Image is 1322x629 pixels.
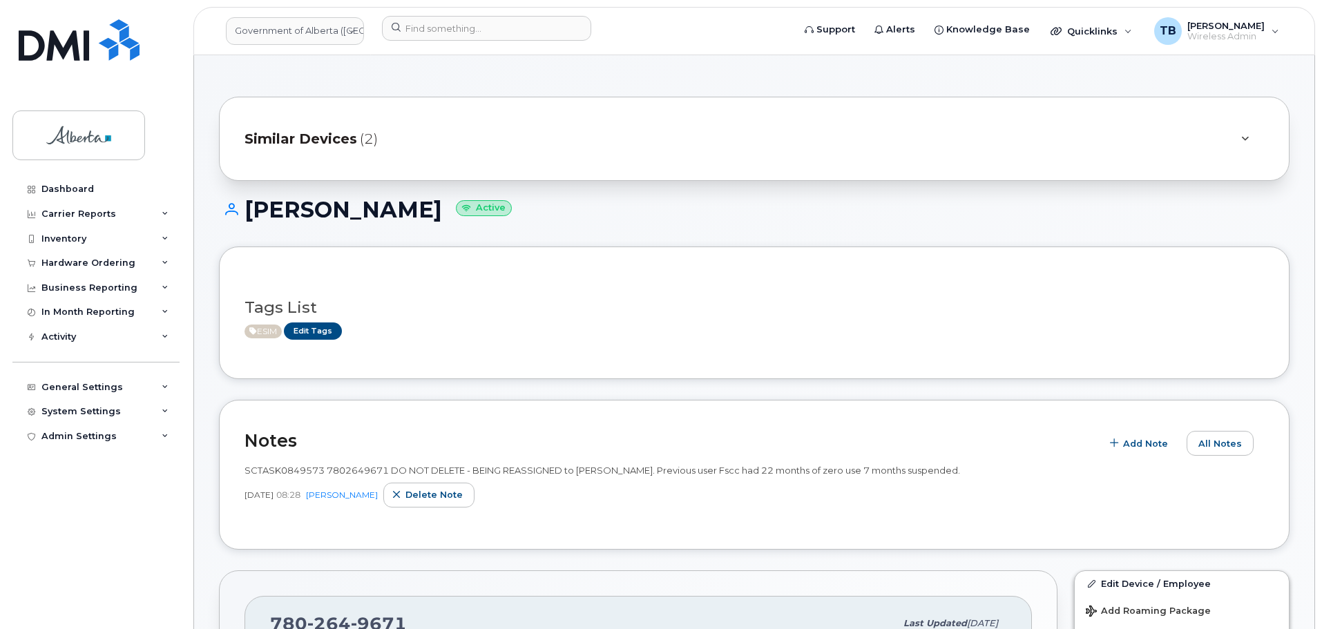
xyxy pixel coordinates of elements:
[306,490,378,500] a: [PERSON_NAME]
[245,299,1264,316] h3: Tags List
[360,129,378,149] span: (2)
[967,618,998,628] span: [DATE]
[1086,606,1211,619] span: Add Roaming Package
[245,129,357,149] span: Similar Devices
[284,322,342,340] a: Edit Tags
[245,489,274,501] span: [DATE]
[1101,431,1180,456] button: Add Note
[245,430,1094,451] h2: Notes
[456,200,512,216] small: Active
[245,465,960,476] span: SCTASK0849573 7802649671 DO NOT DELETE - BEING REASSIGNED to [PERSON_NAME]. Previous user Fscc ha...
[1075,596,1289,624] button: Add Roaming Package
[1075,571,1289,596] a: Edit Device / Employee
[383,483,475,507] button: Delete note
[1198,437,1242,450] span: All Notes
[405,488,463,501] span: Delete note
[1123,437,1168,450] span: Add Note
[219,197,1290,222] h1: [PERSON_NAME]
[276,489,300,501] span: 08:28
[903,618,967,628] span: Last updated
[245,325,282,338] span: Active
[1187,431,1254,456] button: All Notes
